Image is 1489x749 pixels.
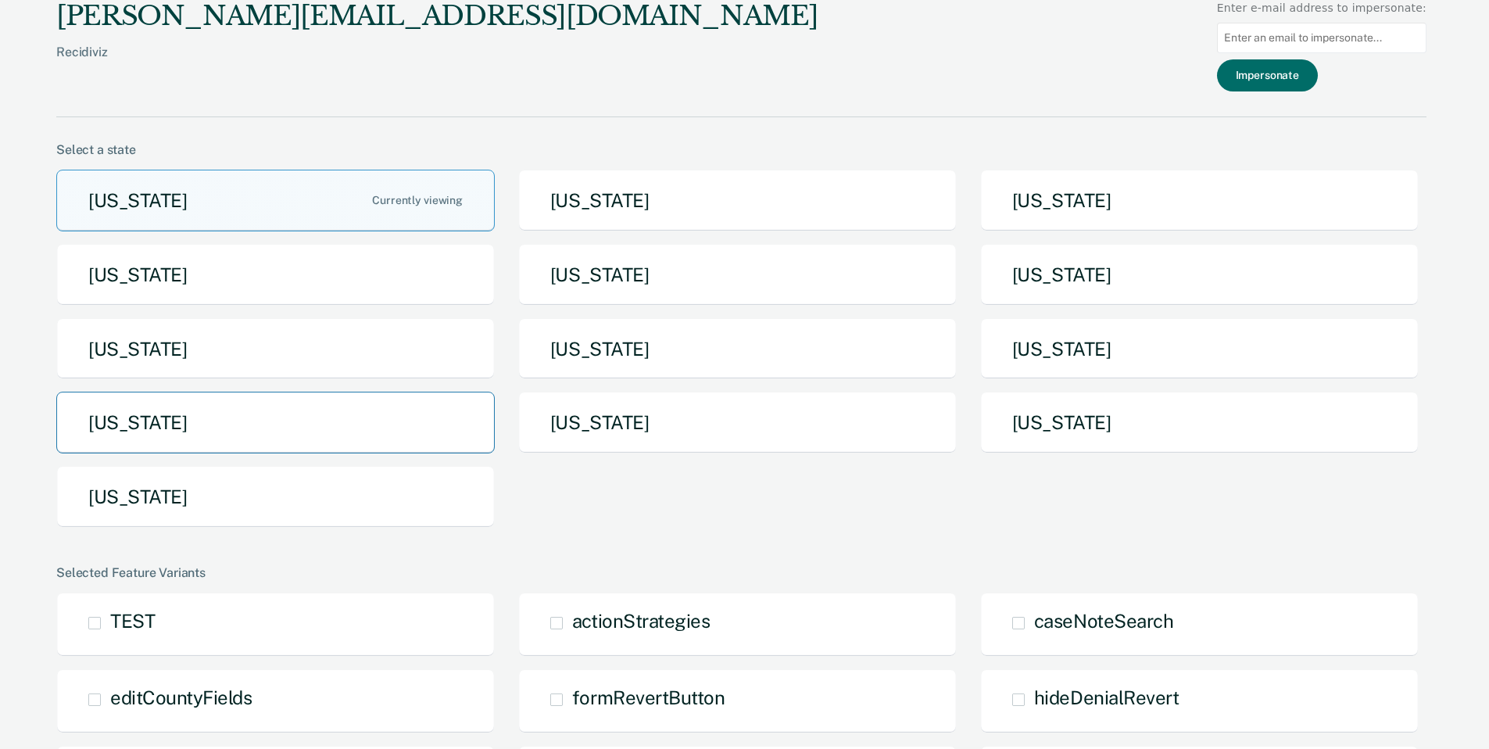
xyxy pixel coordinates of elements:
span: editCountyFields [110,686,252,708]
button: [US_STATE] [56,466,495,528]
button: [US_STATE] [56,244,495,306]
button: [US_STATE] [518,170,957,231]
button: [US_STATE] [980,392,1419,453]
span: TEST [110,610,155,632]
span: actionStrategies [572,610,710,632]
button: [US_STATE] [518,392,957,453]
span: hideDenialRevert [1034,686,1179,708]
button: [US_STATE] [518,318,957,380]
span: formRevertButton [572,686,725,708]
input: Enter an email to impersonate... [1217,23,1426,53]
button: [US_STATE] [56,392,495,453]
button: [US_STATE] [56,170,495,231]
button: Impersonate [1217,59,1318,91]
button: [US_STATE] [56,318,495,380]
span: caseNoteSearch [1034,610,1173,632]
button: [US_STATE] [518,244,957,306]
button: [US_STATE] [980,170,1419,231]
div: Selected Feature Variants [56,565,1426,580]
div: Select a state [56,142,1426,157]
div: Recidiviz [56,45,818,84]
button: [US_STATE] [980,244,1419,306]
button: [US_STATE] [980,318,1419,380]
